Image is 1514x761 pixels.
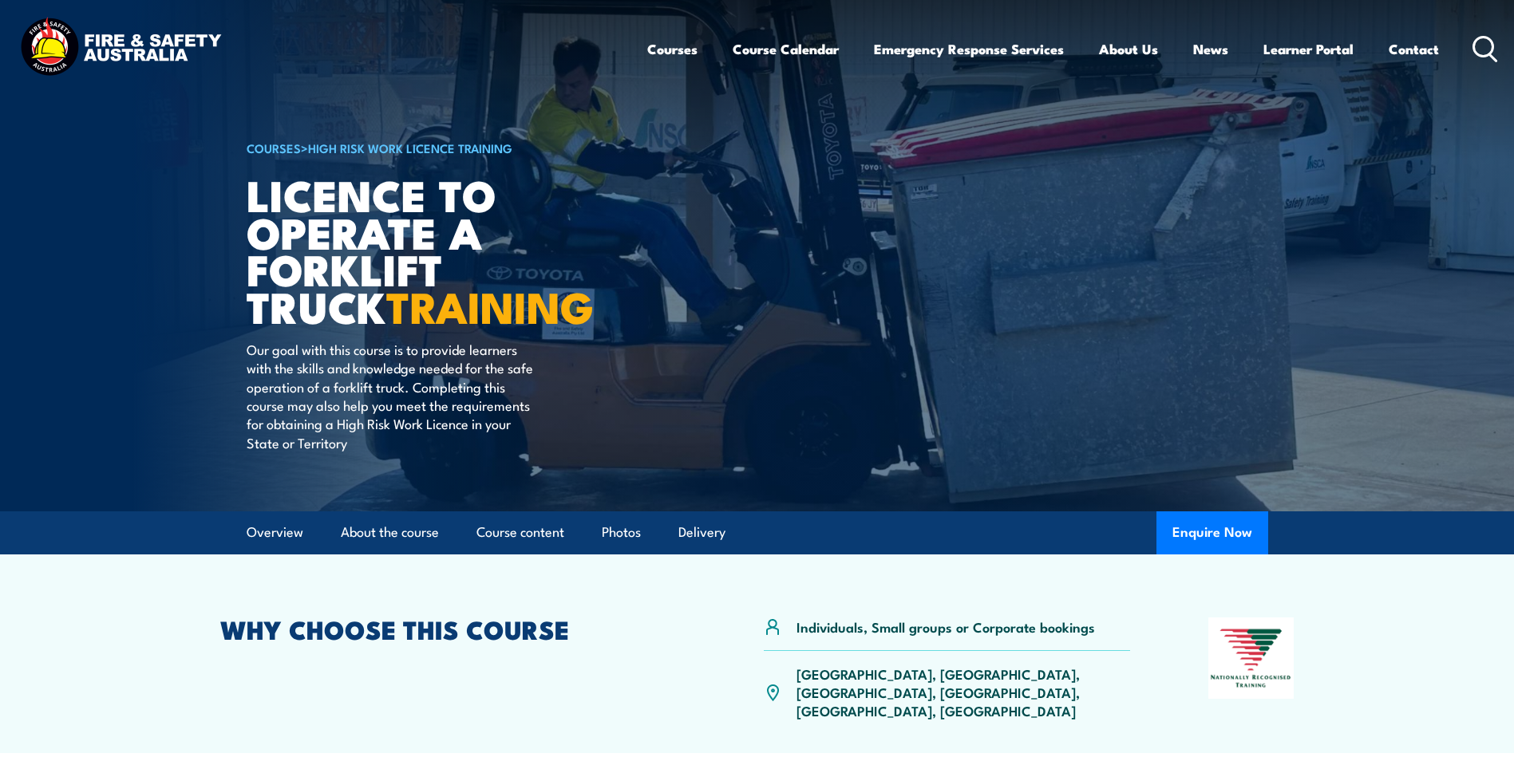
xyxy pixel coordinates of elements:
[1389,28,1439,70] a: Contact
[797,664,1131,720] p: [GEOGRAPHIC_DATA], [GEOGRAPHIC_DATA], [GEOGRAPHIC_DATA], [GEOGRAPHIC_DATA], [GEOGRAPHIC_DATA], [G...
[1208,617,1295,699] img: Nationally Recognised Training logo.
[476,511,564,554] a: Course content
[247,139,301,156] a: COURSES
[1099,28,1158,70] a: About Us
[247,511,303,554] a: Overview
[1193,28,1228,70] a: News
[797,617,1095,636] p: Individuals, Small groups or Corporate bookings
[220,617,686,640] h2: WHY CHOOSE THIS COURSE
[602,511,641,554] a: Photos
[247,138,641,157] h6: >
[647,28,698,70] a: Courses
[247,175,641,325] h1: Licence to operate a forklift truck
[341,511,439,554] a: About the course
[1156,511,1268,554] button: Enquire Now
[733,28,839,70] a: Course Calendar
[874,28,1064,70] a: Emergency Response Services
[308,139,512,156] a: High Risk Work Licence Training
[386,272,594,338] strong: TRAINING
[678,511,725,554] a: Delivery
[1263,28,1354,70] a: Learner Portal
[247,340,538,451] p: Our goal with this course is to provide learners with the skills and knowledge needed for the saf...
